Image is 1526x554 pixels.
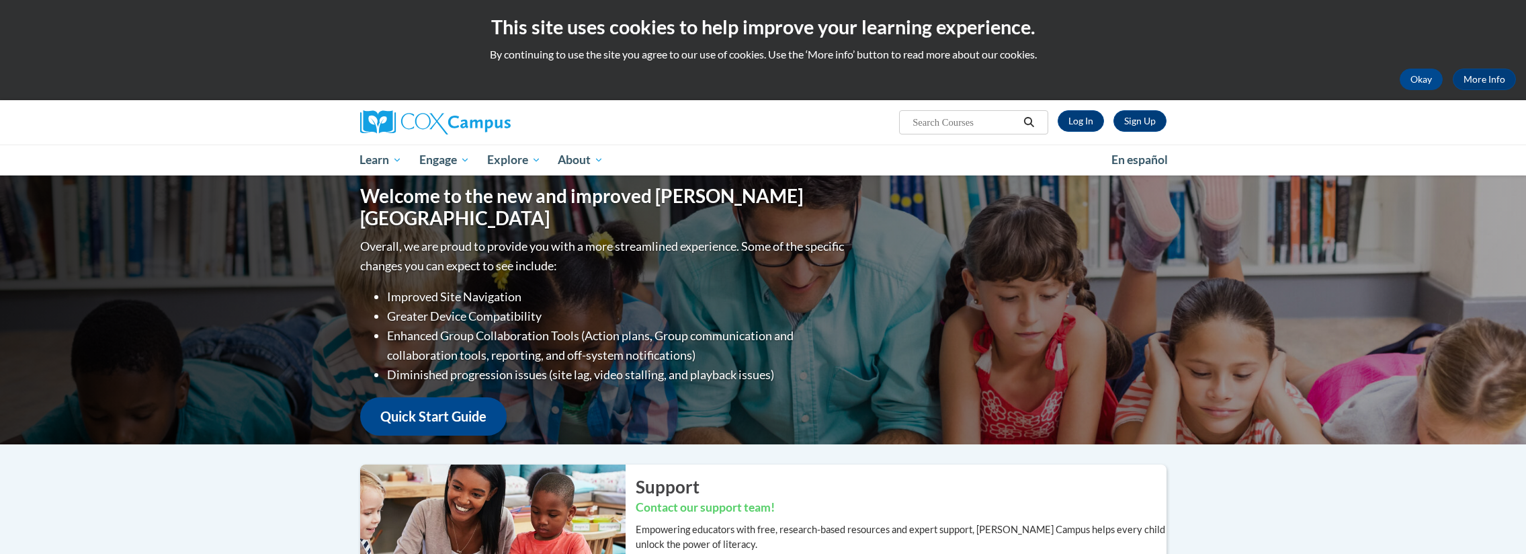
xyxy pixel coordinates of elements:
[478,145,550,175] a: Explore
[360,237,847,276] p: Overall, we are proud to provide you with a more streamlined experience. Some of the specific cha...
[411,145,478,175] a: Engage
[487,152,541,168] span: Explore
[360,397,507,436] a: Quick Start Guide
[419,152,470,168] span: Engage
[558,152,603,168] span: About
[340,145,1187,175] div: Main menu
[1113,110,1167,132] a: Register
[1103,146,1177,174] a: En español
[359,152,402,168] span: Learn
[387,326,847,365] li: Enhanced Group Collaboration Tools (Action plans, Group communication and collaboration tools, re...
[360,185,847,230] h1: Welcome to the new and improved [PERSON_NAME][GEOGRAPHIC_DATA]
[911,114,1019,130] input: Search Courses
[1058,110,1104,132] a: Log In
[1453,69,1516,90] a: More Info
[636,500,1167,516] h3: Contact our support team!
[636,522,1167,552] p: Empowering educators with free, research-based resources and expert support, [PERSON_NAME] Campus...
[360,110,511,134] img: Cox Campus
[549,145,612,175] a: About
[636,475,1167,499] h2: Support
[351,145,411,175] a: Learn
[1111,153,1168,167] span: En español
[387,365,847,385] li: Diminished progression issues (site lag, video stalling, and playback issues)
[1400,69,1443,90] button: Okay
[360,110,616,134] a: Cox Campus
[10,47,1516,62] p: By continuing to use the site you agree to our use of cookies. Use the ‘More info’ button to read...
[387,307,847,326] li: Greater Device Compatibility
[1019,114,1039,130] button: Search
[10,13,1516,40] h2: This site uses cookies to help improve your learning experience.
[387,287,847,307] li: Improved Site Navigation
